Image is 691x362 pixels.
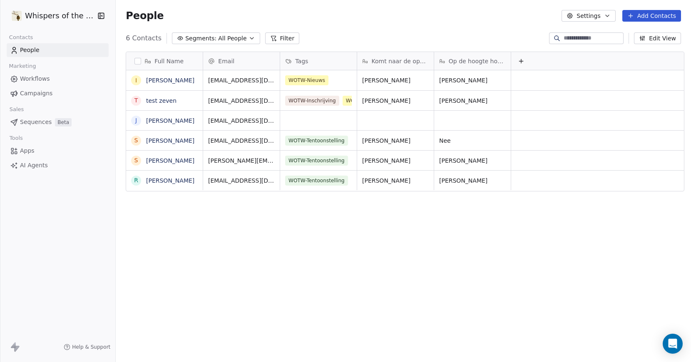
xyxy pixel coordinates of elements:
[5,60,40,72] span: Marketing
[285,75,328,85] span: WOTW-Nieuws
[218,57,234,65] span: Email
[663,334,683,354] div: Open Intercom Messenger
[362,76,429,84] span: [PERSON_NAME]
[146,77,194,84] a: [PERSON_NAME]
[343,96,386,106] span: WOTW-Nieuws
[203,52,280,70] div: Email
[12,11,22,21] img: WOTW-logo.jpg
[185,34,216,43] span: Segments:
[203,70,685,351] div: grid
[622,10,681,22] button: Add Contacts
[208,136,275,145] span: [EMAIL_ADDRESS][DOMAIN_NAME]
[20,89,52,98] span: Campaigns
[265,32,300,44] button: Filter
[134,156,138,165] div: s
[449,57,506,65] span: Op de hoogte houden
[208,97,275,105] span: [EMAIL_ADDRESS][DOMAIN_NAME]
[362,176,429,185] span: [PERSON_NAME]
[434,52,511,70] div: Op de hoogte houden
[439,176,506,185] span: [PERSON_NAME]
[7,43,109,57] a: People
[208,176,275,185] span: [EMAIL_ADDRESS][DOMAIN_NAME]
[6,132,26,144] span: Tools
[634,32,681,44] button: Edit View
[7,159,109,172] a: AI Agents
[20,118,52,126] span: Sequences
[208,76,275,84] span: [EMAIL_ADDRESS][DOMAIN_NAME]
[285,96,339,106] span: WOTW-Inschrijving
[285,156,348,166] span: WOTW-Tentoonstelling
[439,136,506,145] span: Nee
[126,10,164,22] span: People
[208,117,275,125] span: [EMAIL_ADDRESS][DOMAIN_NAME]
[154,57,184,65] span: Full Name
[357,52,434,70] div: Komt naar de opening
[146,97,176,104] a: test zeven
[285,176,348,186] span: WOTW-Tentoonstelling
[55,118,72,126] span: Beta
[135,76,137,85] div: I
[439,156,506,165] span: [PERSON_NAME]
[20,161,48,170] span: AI Agents
[218,34,246,43] span: All People
[126,52,203,70] div: Full Name
[208,156,275,165] span: [PERSON_NAME][EMAIL_ADDRESS][DOMAIN_NAME]
[146,117,194,124] a: [PERSON_NAME]
[72,344,110,350] span: Help & Support
[362,97,429,105] span: [PERSON_NAME]
[285,136,348,146] span: WOTW-Tentoonstelling
[362,136,429,145] span: [PERSON_NAME]
[126,70,203,351] div: grid
[7,115,109,129] a: SequencesBeta
[562,10,615,22] button: Settings
[134,176,138,185] div: R
[20,74,50,83] span: Workflows
[7,72,109,86] a: Workflows
[146,137,194,144] a: [PERSON_NAME]
[439,76,506,84] span: [PERSON_NAME]
[135,116,137,125] div: J
[6,103,27,116] span: Sales
[25,10,95,21] span: Whispers of the Wood
[134,136,138,145] div: s
[372,57,429,65] span: Komt naar de opening
[280,52,357,70] div: Tags
[439,97,506,105] span: [PERSON_NAME]
[20,46,40,55] span: People
[10,9,91,23] button: Whispers of the Wood
[295,57,308,65] span: Tags
[146,177,194,184] a: [PERSON_NAME]
[7,144,109,158] a: Apps
[362,156,429,165] span: [PERSON_NAME]
[146,157,194,164] a: [PERSON_NAME]
[64,344,110,350] a: Help & Support
[7,87,109,100] a: Campaigns
[134,96,138,105] div: t
[20,146,35,155] span: Apps
[126,33,162,43] span: 6 Contacts
[5,31,37,44] span: Contacts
